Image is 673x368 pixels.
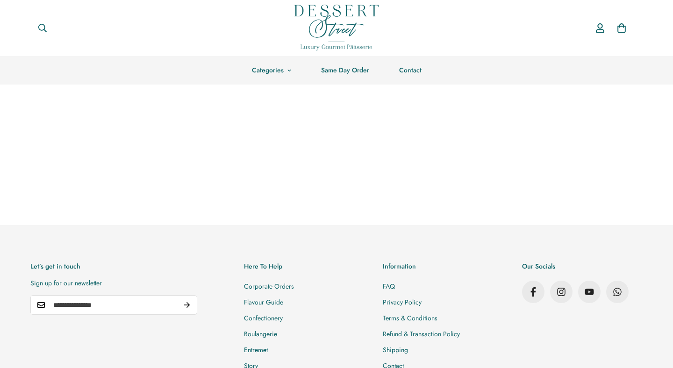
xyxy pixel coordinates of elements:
a: Categories [237,56,306,85]
img: Dessert Street [294,5,379,50]
button: Search [30,18,55,38]
a: WhatsApp [606,281,629,303]
a: Account [589,14,611,42]
a: Boulangerie [244,329,277,339]
h3: Information [383,262,503,271]
a: Terms & Conditions [383,313,437,323]
a: Instagram [550,281,573,303]
a: Flavour Guide [244,297,283,307]
a: Refund & Transaction Policy [383,329,460,339]
h3: Our Socials [522,262,643,271]
h3: Let’s get in touch [30,262,197,271]
p: Sign up for our newsletter [30,278,197,288]
a: Privacy Policy [383,297,422,307]
a: Same Day Order [306,56,384,85]
h3: Here To Help [244,262,365,271]
a: Confectionery [244,313,283,323]
a: FAQ [383,282,395,291]
a: Youtube [578,281,601,303]
a: Entremet [244,345,268,354]
a: Shipping [383,345,408,354]
a: Facebook [522,281,544,303]
a: Corporate Orders [244,282,294,291]
a: 0 [611,17,632,39]
a: Contact [384,56,437,85]
button: Subscribe [177,295,197,315]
